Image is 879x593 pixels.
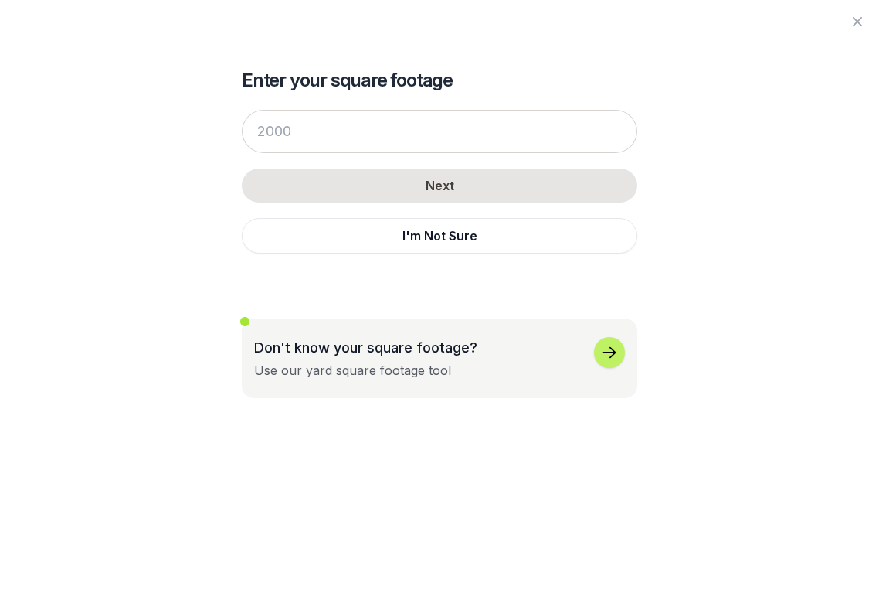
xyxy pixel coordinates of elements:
button: Don't know your square footage?Use our yard square footage tool [242,319,637,398]
p: Don't know your square footage? [254,337,477,358]
input: 2000 [242,110,637,153]
button: I'm Not Sure [242,218,637,254]
h2: Enter your square footage [242,68,637,93]
div: Use our yard square footage tool [254,361,451,380]
button: Next [242,169,637,203]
